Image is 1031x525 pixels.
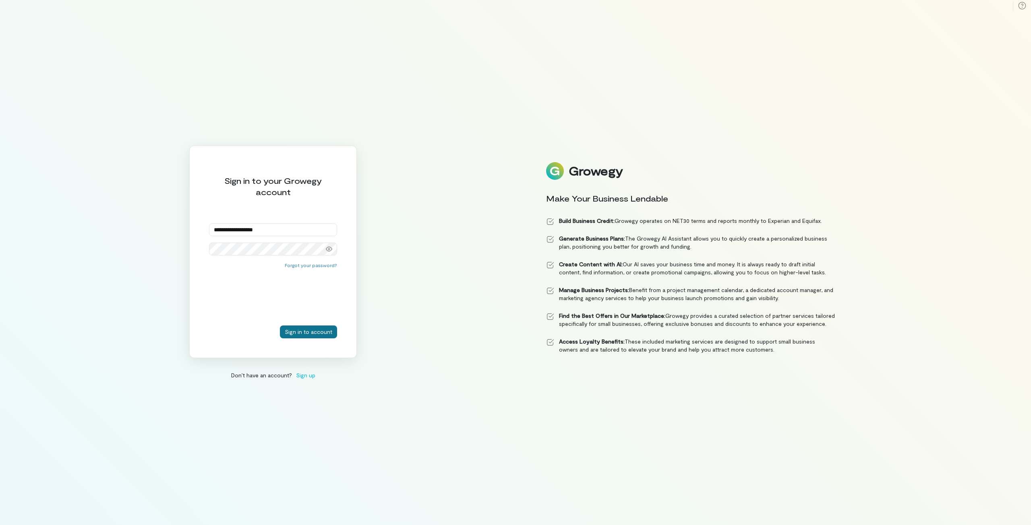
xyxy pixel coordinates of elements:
[569,164,623,178] div: Growegy
[559,261,623,268] strong: Create Content with AI:
[280,325,337,338] button: Sign in to account
[189,371,357,379] div: Don’t have an account?
[546,260,835,276] li: Our AI saves your business time and money. It is always ready to draft initial content, find info...
[296,371,315,379] span: Sign up
[209,175,337,198] div: Sign in to your Growegy account
[546,162,564,180] img: Logo
[546,217,835,225] li: Growegy operates on NET30 terms and reports monthly to Experian and Equifax.
[559,217,615,224] strong: Build Business Credit:
[546,286,835,302] li: Benefit from a project management calendar, a dedicated account manager, and marketing agency ser...
[285,262,337,268] button: Forgot your password?
[559,235,625,242] strong: Generate Business Plans:
[546,235,835,251] li: The Growegy AI Assistant allows you to quickly create a personalized business plan, positioning y...
[559,312,665,319] strong: Find the Best Offers in Our Marketplace:
[546,338,835,354] li: These included marketing services are designed to support small business owners and are tailored ...
[559,338,625,345] strong: Access Loyalty Benefits:
[546,193,835,204] div: Make Your Business Lendable
[546,312,835,328] li: Growegy provides a curated selection of partner services tailored specifically for small business...
[559,286,629,293] strong: Manage Business Projects:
